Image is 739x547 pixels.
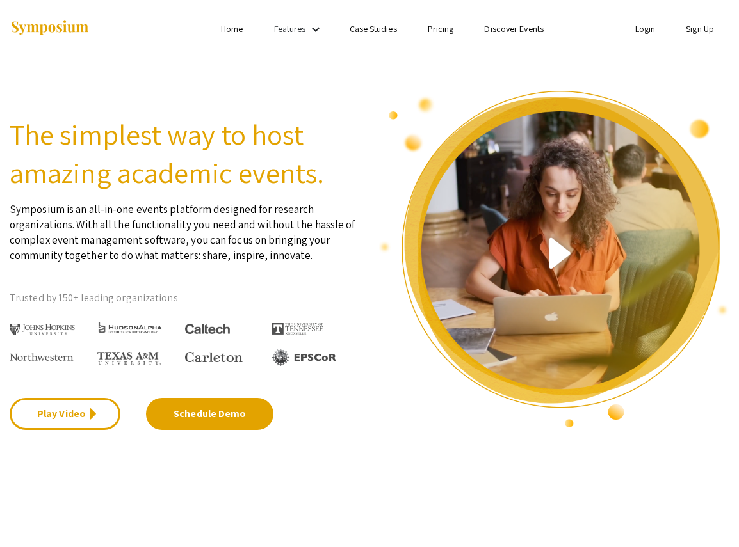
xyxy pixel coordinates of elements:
[10,324,75,335] img: Johns Hopkins University
[484,23,544,35] a: Discover Events
[97,352,161,365] img: Texas A&M University
[185,352,243,362] img: Carleton
[274,23,306,35] a: Features
[10,20,90,37] img: Symposium by ForagerOne
[308,22,323,37] mat-icon: Expand Features list
[185,324,230,335] img: Caltech
[379,90,729,429] img: video overview of Symposium
[146,398,273,430] a: Schedule Demo
[272,349,337,366] img: EPSCOR
[272,323,323,335] img: The University of Tennessee
[350,23,397,35] a: Case Studies
[97,321,163,335] img: HudsonAlpha
[428,23,454,35] a: Pricing
[635,23,656,35] a: Login
[10,398,120,430] a: Play Video
[10,353,74,361] img: Northwestern
[10,115,360,192] h2: The simplest way to host amazing academic events.
[10,192,360,263] p: Symposium is an all-in-one events platform designed for research organizations. With all the func...
[686,23,714,35] a: Sign Up
[221,23,243,35] a: Home
[10,289,360,308] p: Trusted by 150+ leading organizations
